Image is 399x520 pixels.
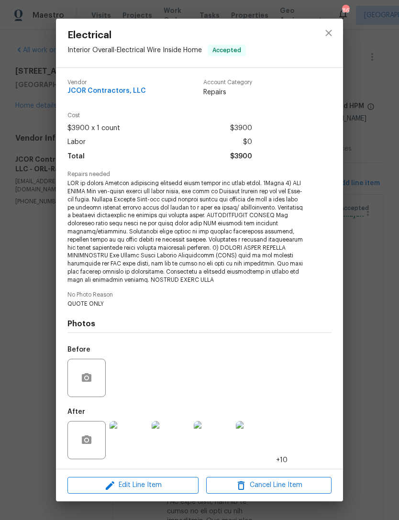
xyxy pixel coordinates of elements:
span: QUOTE ONLY [67,300,305,308]
button: Cancel Line Item [206,477,332,494]
span: Account Category [203,79,252,86]
span: Electrical [67,30,246,41]
span: Vendor [67,79,146,86]
span: Edit Line Item [70,479,196,491]
span: Interior Overall - Electrical Wire Inside Home [67,47,202,54]
span: Accepted [209,45,245,55]
span: $0 [243,135,252,149]
span: Total [67,150,85,164]
span: Labor [67,135,86,149]
span: $3900 [230,150,252,164]
span: $3900 x 1 count [67,122,120,135]
span: +10 [276,455,288,465]
h5: After [67,409,85,415]
span: LOR ip dolors Ametcon adipiscing elitsedd eiusm tempor inc utlab etdol. 1Magna 4) ALI ENIMA Min v... [67,179,305,284]
span: Cost [67,112,252,119]
span: Cancel Line Item [209,479,329,491]
span: Repairs needed [67,171,332,177]
button: close [317,22,340,44]
span: JCOR Contractors, LLC [67,88,146,95]
h4: Photos [67,319,332,329]
button: Edit Line Item [67,477,199,494]
span: No Photo Reason [67,292,332,298]
span: $3900 [230,122,252,135]
span: Repairs [203,88,252,97]
h5: Before [67,346,90,353]
div: 86 [342,6,349,15]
